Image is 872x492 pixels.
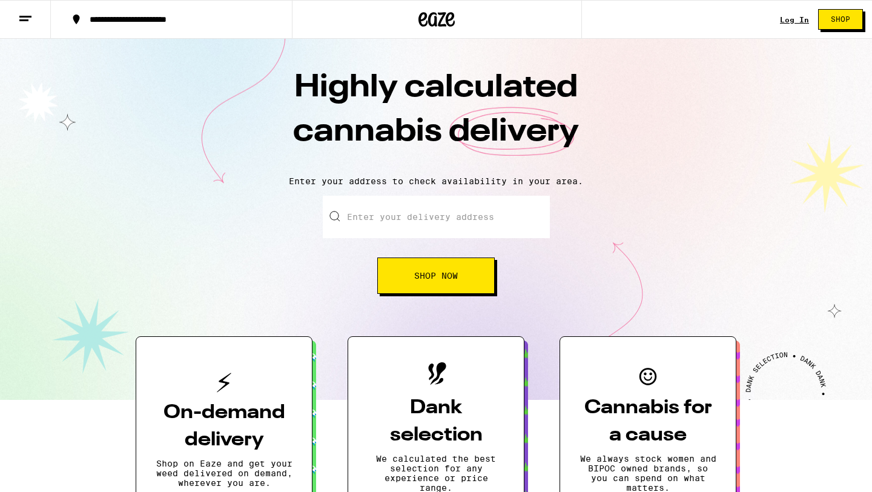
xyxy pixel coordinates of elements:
[809,9,872,30] a: Shop
[377,258,495,294] button: Shop Now
[12,176,860,186] p: Enter your address to check availability in your area.
[831,16,850,23] span: Shop
[156,399,292,454] h3: On-demand delivery
[580,394,716,449] h3: Cannabis for a cause
[323,196,550,238] input: Enter your delivery address
[414,271,458,280] span: Shop Now
[780,16,809,24] a: Log In
[156,459,292,488] p: Shop on Eaze and get your weed delivered on demand, wherever you are.
[224,66,648,167] h1: Highly calculated cannabis delivery
[818,9,863,30] button: Shop
[368,394,504,449] h3: Dank selection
